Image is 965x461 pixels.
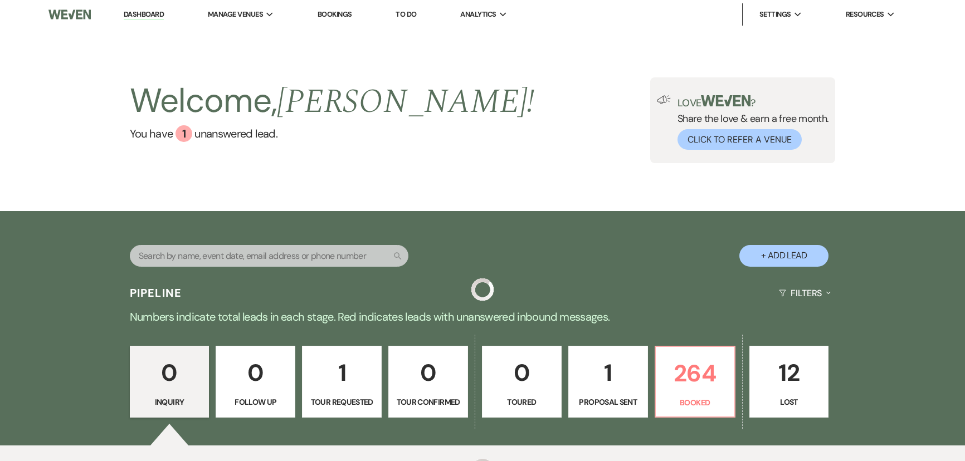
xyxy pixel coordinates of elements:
[774,278,835,308] button: Filters
[482,346,562,418] a: 0Toured
[223,354,288,391] p: 0
[396,396,461,408] p: Tour Confirmed
[489,396,554,408] p: Toured
[223,396,288,408] p: Follow Up
[124,9,164,20] a: Dashboard
[759,9,791,20] span: Settings
[216,346,295,418] a: 0Follow Up
[576,396,641,408] p: Proposal Sent
[757,396,822,408] p: Lost
[701,95,750,106] img: weven-logo-green.svg
[309,396,374,408] p: Tour Requested
[662,396,728,409] p: Booked
[757,354,822,391] p: 12
[176,125,192,142] div: 1
[576,354,641,391] p: 1
[655,346,735,418] a: 264Booked
[568,346,648,418] a: 1Proposal Sent
[137,354,202,391] p: 0
[208,9,263,20] span: Manage Venues
[396,9,416,19] a: To Do
[48,3,91,26] img: Weven Logo
[130,346,209,418] a: 0Inquiry
[137,396,202,408] p: Inquiry
[657,95,671,104] img: loud-speaker-illustration.svg
[309,354,374,391] p: 1
[130,77,535,125] h2: Welcome,
[277,76,534,127] span: [PERSON_NAME] !
[662,355,728,392] p: 264
[678,95,829,108] p: Love ?
[396,354,461,391] p: 0
[739,245,828,267] button: + Add Lead
[318,9,352,19] a: Bookings
[471,278,494,301] img: loading spinner
[846,9,884,20] span: Resources
[460,9,496,20] span: Analytics
[678,129,802,150] button: Click to Refer a Venue
[749,346,829,418] a: 12Lost
[388,346,468,418] a: 0Tour Confirmed
[130,125,535,142] a: You have 1 unanswered lead.
[489,354,554,391] p: 0
[130,285,182,301] h3: Pipeline
[671,95,829,150] div: Share the love & earn a free month.
[81,308,884,326] p: Numbers indicate total leads in each stage. Red indicates leads with unanswered inbound messages.
[130,245,408,267] input: Search by name, event date, email address or phone number
[302,346,382,418] a: 1Tour Requested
